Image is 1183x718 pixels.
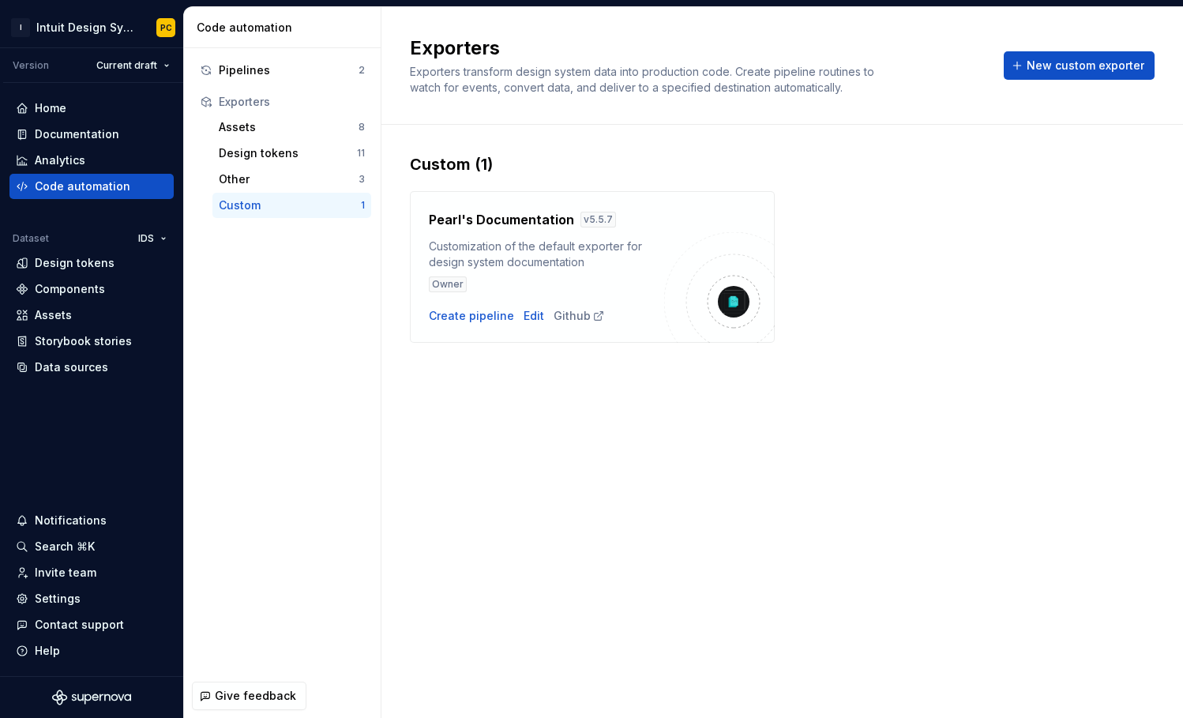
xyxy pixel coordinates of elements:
div: Notifications [35,513,107,528]
div: PC [160,21,172,34]
div: 8 [359,121,365,133]
div: Analytics [35,152,85,168]
a: Storybook stories [9,329,174,354]
a: Assets [9,303,174,328]
a: Data sources [9,355,174,380]
div: Version [13,59,49,72]
div: Home [35,100,66,116]
div: Custom (1) [410,153,1155,175]
button: Search ⌘K [9,534,174,559]
div: Contact support [35,617,124,633]
button: Assets8 [212,115,371,140]
button: Create pipeline [429,308,514,324]
a: Github [554,308,605,324]
span: New custom exporter [1027,58,1144,73]
button: Help [9,638,174,663]
h2: Exporters [410,36,985,61]
button: Give feedback [192,682,306,710]
div: 2 [359,64,365,77]
div: Data sources [35,359,108,375]
button: Notifications [9,508,174,533]
div: Code automation [197,20,374,36]
svg: Supernova Logo [52,690,131,705]
div: I [11,18,30,37]
a: Settings [9,586,174,611]
a: Documentation [9,122,174,147]
div: Assets [35,307,72,323]
div: Components [35,281,105,297]
div: Storybook stories [35,333,132,349]
a: Edit [524,308,544,324]
button: IDS [131,227,174,250]
div: Pipelines [219,62,359,78]
a: Code automation [9,174,174,199]
button: Pipelines2 [193,58,371,83]
div: Search ⌘K [35,539,95,554]
div: Dataset [13,232,49,245]
a: Design tokens [9,250,174,276]
div: Code automation [35,179,130,194]
div: Custom [219,197,361,213]
button: Custom1 [212,193,371,218]
button: Current draft [89,55,177,77]
div: v 5.5.7 [580,212,616,227]
div: Assets [219,119,359,135]
a: Home [9,96,174,121]
div: Help [35,643,60,659]
div: Other [219,171,359,187]
div: Intuit Design System [36,20,137,36]
div: 3 [359,173,365,186]
span: Give feedback [215,688,296,704]
a: Invite team [9,560,174,585]
button: New custom exporter [1004,51,1155,80]
a: Analytics [9,148,174,173]
div: Invite team [35,565,96,581]
span: Exporters transform design system data into production code. Create pipeline routines to watch fo... [410,65,877,94]
button: Design tokens11 [212,141,371,166]
div: Owner [429,276,467,292]
div: Settings [35,591,81,607]
div: Documentation [35,126,119,142]
div: 1 [361,199,365,212]
div: Design tokens [35,255,115,271]
div: Design tokens [219,145,357,161]
span: Current draft [96,59,157,72]
h4: Pearl's Documentation [429,210,574,229]
a: Components [9,276,174,302]
div: Customization of the default exporter for design system documentation [429,239,664,270]
button: Contact support [9,612,174,637]
span: IDS [138,232,154,245]
button: Other3 [212,167,371,192]
div: Exporters [219,94,365,110]
div: 11 [357,147,365,160]
button: IIntuit Design SystemPC [3,10,180,44]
